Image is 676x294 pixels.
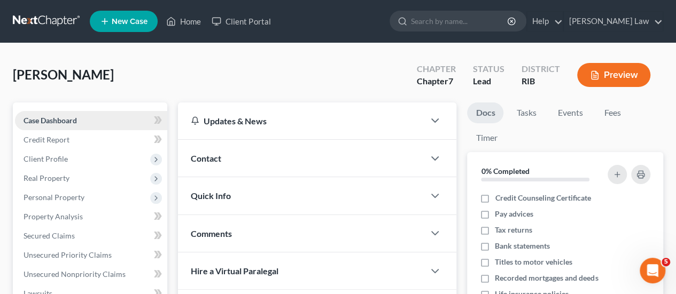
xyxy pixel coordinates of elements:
[13,67,114,82] span: [PERSON_NAME]
[577,63,650,87] button: Preview
[473,75,504,88] div: Lead
[448,76,453,86] span: 7
[24,250,112,259] span: Unsecured Priority Claims
[508,102,545,123] a: Tasks
[15,226,167,245] a: Secured Claims
[662,258,670,266] span: 5
[495,209,533,219] span: Pay advices
[473,63,504,75] div: Status
[24,173,69,182] span: Real Property
[15,207,167,226] a: Property Analysis
[467,102,503,123] a: Docs
[24,231,75,240] span: Secured Claims
[24,193,84,202] span: Personal Property
[564,12,663,31] a: [PERSON_NAME] Law
[411,11,509,31] input: Search by name...
[15,245,167,265] a: Unsecured Priority Claims
[24,269,126,279] span: Unsecured Nonpriority Claims
[595,102,630,123] a: Fees
[191,115,411,126] div: Updates & News
[191,266,278,276] span: Hire a Virtual Paralegal
[15,130,167,149] a: Credit Report
[206,12,276,31] a: Client Portal
[15,265,167,284] a: Unsecured Nonpriority Claims
[495,225,532,235] span: Tax returns
[495,257,572,267] span: Titles to motor vehicles
[24,135,69,144] span: Credit Report
[24,212,83,221] span: Property Analysis
[191,153,221,163] span: Contact
[522,63,560,75] div: District
[549,102,591,123] a: Events
[191,190,231,201] span: Quick Info
[467,128,506,148] a: Timer
[527,12,563,31] a: Help
[15,111,167,130] a: Case Dashboard
[495,193,590,203] span: Credit Counseling Certificate
[495,273,598,283] span: Recorded mortgages and deeds
[112,18,147,26] span: New Case
[24,116,77,125] span: Case Dashboard
[191,228,232,239] span: Comments
[495,241,550,251] span: Bank statements
[161,12,206,31] a: Home
[417,63,456,75] div: Chapter
[481,166,529,176] strong: 0% Completed
[417,75,456,88] div: Chapter
[24,154,68,163] span: Client Profile
[522,75,560,88] div: RIB
[640,258,665,283] iframe: Intercom live chat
